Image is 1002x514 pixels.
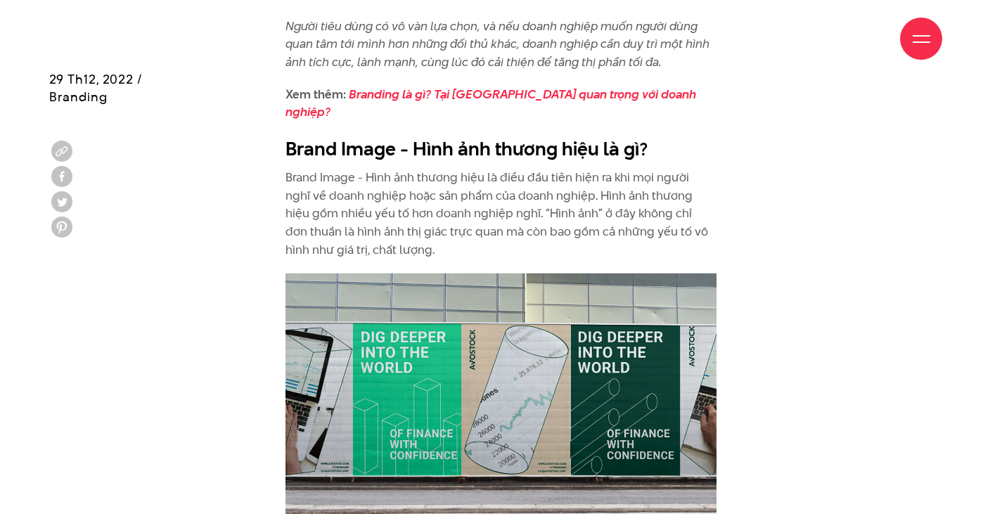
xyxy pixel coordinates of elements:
span: 29 Th12, 2022 / Branding [49,70,143,105]
p: Brand Image - Hình ảnh thương hiệu là điều đầu tiên hiện ra khi mọi người nghĩ về doanh nghiệp ho... [285,169,717,259]
h2: Brand Image - Hình ảnh thương hiệu là gì? [285,136,717,162]
a: Branding là gì? Tại [GEOGRAPHIC_DATA] quan trọng với doanh nghiệp? [285,86,696,121]
strong: Xem thêm: [285,86,696,121]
